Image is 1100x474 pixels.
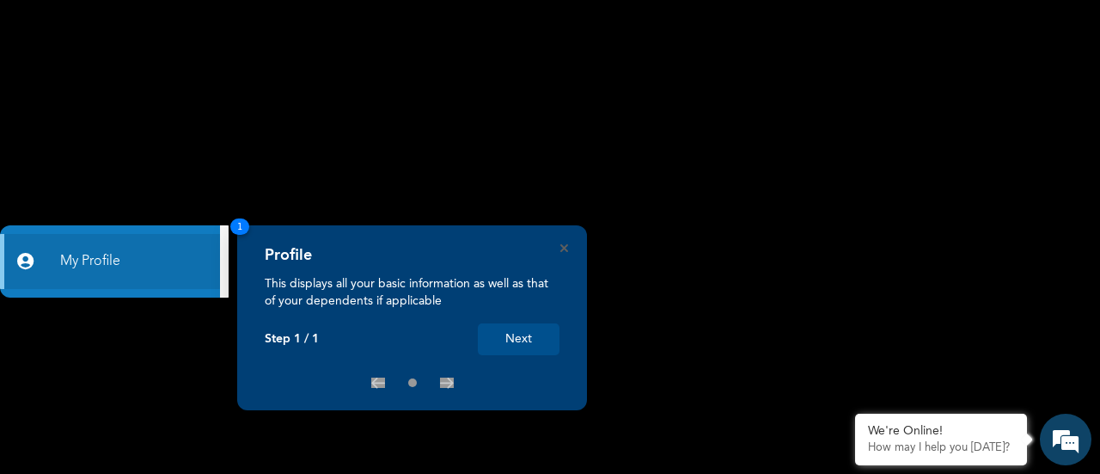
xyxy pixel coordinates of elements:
[19,95,45,120] div: Navigation go back
[230,219,249,235] span: 1
[478,323,559,355] button: Next
[868,441,1014,455] p: How may I help you today?
[282,9,323,50] div: Minimize live chat window
[58,86,95,129] img: d_794563401_operators_776852000003600019
[265,246,312,265] h4: Profile
[265,332,319,347] p: Step 1 / 1
[560,244,568,252] button: Close
[868,424,1014,439] div: We're Online!
[265,275,559,310] p: This displays all your basic information as well as that of your dependents if applicable
[115,108,315,129] div: Enrollee Web App Assistant
[115,86,315,108] div: Temitope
